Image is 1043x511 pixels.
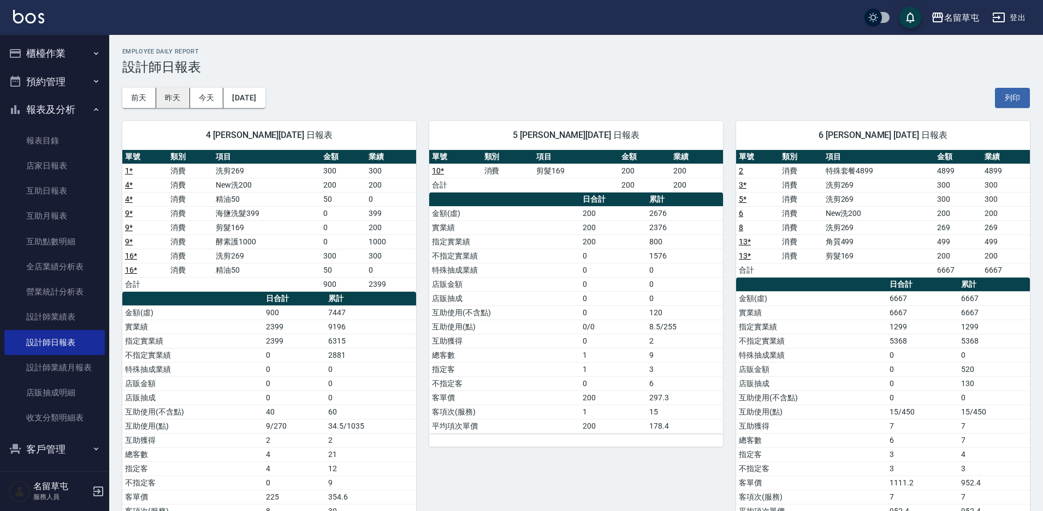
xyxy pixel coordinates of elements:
table: a dense table [736,150,1030,278]
td: 互助使用(點) [429,320,580,334]
td: 店販金額 [736,362,887,376]
td: 5368 [958,334,1030,348]
button: 列印 [995,88,1030,108]
td: 7 [958,419,1030,433]
a: 店販抽成明細 [4,380,105,405]
td: 海鹽洗髮399 [213,206,321,220]
th: 累計 [958,278,1030,292]
td: 2399 [366,277,416,291]
td: 225 [263,490,325,504]
th: 累計 [647,193,723,207]
td: 200 [619,164,671,178]
td: 4 [263,447,325,461]
td: 消費 [779,249,822,263]
td: 4899 [934,164,982,178]
td: 指定實業績 [122,334,263,348]
button: save [899,7,921,28]
th: 業績 [671,150,723,164]
td: 洗剪269 [823,192,934,206]
td: 2399 [263,334,325,348]
td: 3 [887,461,958,476]
td: 0 [887,376,958,390]
td: 店販抽成 [429,291,580,305]
td: 合計 [736,263,779,277]
td: 15 [647,405,723,419]
td: 2881 [325,348,416,362]
td: 互助使用(不含點) [429,305,580,320]
td: 200 [671,178,723,192]
td: 300 [982,178,1030,192]
button: 今天 [190,88,224,108]
td: 0 [263,362,325,376]
td: 消費 [168,178,213,192]
td: 0 [263,348,325,362]
td: 互助獲得 [429,334,580,348]
td: 6667 [982,263,1030,277]
td: 200 [366,220,416,235]
th: 日合計 [263,292,325,306]
td: 0 [263,390,325,405]
td: 互助使用(不含點) [736,390,887,405]
td: 200 [580,419,647,433]
td: New洗200 [823,206,934,220]
a: 設計師日報表 [4,330,105,355]
span: 6 [PERSON_NAME] [DATE] 日報表 [749,130,1017,141]
th: 累計 [325,292,416,306]
td: 客項次(服務) [736,490,887,504]
td: 9 [647,348,723,362]
td: 200 [580,235,647,249]
a: 8 [739,223,743,232]
td: 1576 [647,249,723,263]
td: 金額(虛) [429,206,580,220]
td: 消費 [779,235,822,249]
td: 洗剪269 [823,220,934,235]
td: 300 [982,192,1030,206]
td: 消費 [779,178,822,192]
td: 特殊抽成業績 [122,362,263,376]
td: 6667 [887,291,958,305]
td: 消費 [779,192,822,206]
th: 項目 [213,150,321,164]
td: 指定實業績 [429,235,580,249]
th: 單號 [736,150,779,164]
td: 200 [580,390,647,405]
td: 消費 [168,249,213,263]
button: 登出 [988,8,1030,28]
td: 499 [982,235,1030,249]
td: 200 [934,206,982,220]
td: 洗剪269 [823,178,934,192]
button: 報表及分析 [4,95,105,124]
td: 店販抽成 [736,376,887,390]
td: 354.6 [325,490,416,504]
td: 21 [325,447,416,461]
td: 130 [958,376,1030,390]
td: 520 [958,362,1030,376]
td: 0 [580,249,647,263]
td: 指定實業績 [736,320,887,334]
th: 業績 [982,150,1030,164]
td: 0 [647,291,723,305]
td: 4 [958,447,1030,461]
td: 15/450 [887,405,958,419]
a: 2 [739,166,743,175]
td: 消費 [168,235,213,249]
td: 指定客 [429,362,580,376]
td: 平均項次單價 [429,419,580,433]
td: 297.3 [647,390,723,405]
td: 900 [321,277,366,291]
th: 類別 [482,150,534,164]
td: 店販金額 [429,277,580,291]
td: 指定客 [122,461,263,476]
td: 6667 [958,305,1030,320]
td: 952.4 [958,476,1030,490]
a: 店家日報表 [4,153,105,178]
p: 服務人員 [33,492,89,502]
td: 店販抽成 [122,390,263,405]
td: 不指定實業績 [122,348,263,362]
td: 實業績 [122,320,263,334]
td: 0 [325,390,416,405]
td: 9/270 [263,419,325,433]
td: 6 [647,376,723,390]
td: 2 [263,433,325,447]
td: 300 [321,164,366,178]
